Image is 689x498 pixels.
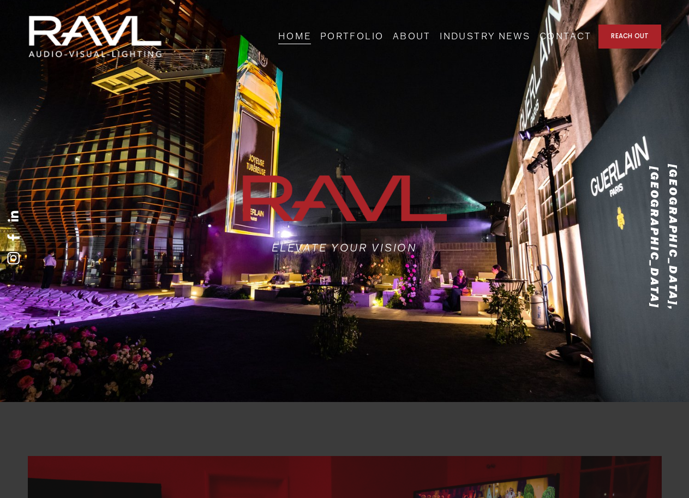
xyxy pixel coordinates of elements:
[648,164,680,315] em: [GEOGRAPHIC_DATA], [GEOGRAPHIC_DATA]
[393,28,431,45] a: ABOUT
[7,231,20,244] a: Facebook
[7,211,20,224] a: LinkedIn
[598,25,661,49] a: REACH OUT
[440,28,530,45] a: INDUSTRY NEWS
[278,28,311,45] a: HOME
[540,28,592,45] a: CONTACT
[320,28,384,45] a: PORTFOLIO
[7,252,20,265] a: Instagram
[272,241,417,254] em: ELEVATE YOUR VISION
